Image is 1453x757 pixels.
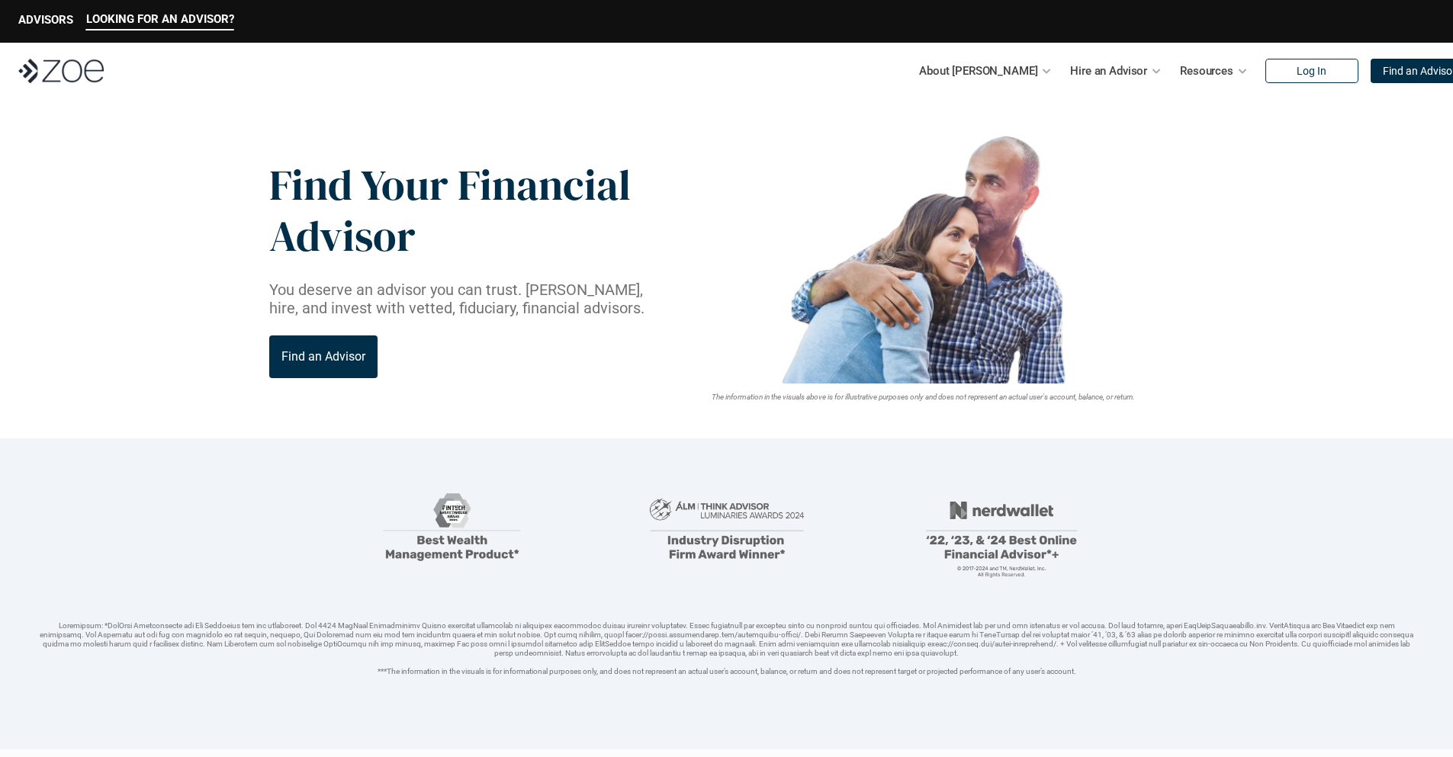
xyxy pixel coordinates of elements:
[269,335,378,378] a: Find an Advisor
[1070,59,1147,82] p: Hire an Advisor
[269,281,663,317] p: You deserve an advisor you can trust. [PERSON_NAME], hire, and invest with vetted, fiduciary, fin...
[1180,59,1233,82] p: Resources
[1297,65,1326,78] p: Log In
[37,621,1416,676] p: Loremipsum: *DolOrsi Ametconsecte adi Eli Seddoeius tem inc utlaboreet. Dol 4424 MagNaal Enimadmi...
[919,59,1037,82] p: About [PERSON_NAME]
[18,13,73,27] p: ADVISORS
[86,12,234,26] p: LOOKING FOR AN ADVISOR?
[269,159,632,261] p: Find Your Financial Advisor
[712,393,1135,401] em: The information in the visuals above is for illustrative purposes only and does not represent an ...
[1265,59,1358,83] a: Log In
[281,349,365,364] p: Find an Advisor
